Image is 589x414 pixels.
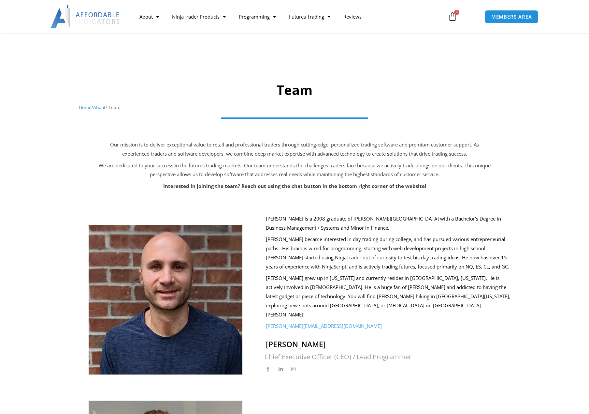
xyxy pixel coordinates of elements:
[266,274,514,319] p: [PERSON_NAME] grew up in [US_STATE] and currently resides in [GEOGRAPHIC_DATA], [US_STATE]. He is...
[282,9,337,24] a: Futures Trading
[337,9,368,24] a: Reviews
[265,353,514,361] h2: Chief Executive Officer (CEO) / Lead Programmer
[79,103,510,112] nav: Breadcrumb
[165,9,232,24] a: NinjaTrader Products
[97,161,492,179] p: We are dedicated to your success in the futures trading markets! Our team understands the challen...
[266,235,514,271] p: [PERSON_NAME] became interested in day trading during college, and has pursued various entreprene...
[97,140,492,159] p: Our mission is to deliver exceptional value to retail and professional traders through cutting-ed...
[133,9,165,24] a: About
[50,5,121,28] img: LogoAI | Affordable Indicators – NinjaTrader
[93,104,106,110] a: About
[232,9,282,24] a: Programming
[491,14,532,19] span: MEMBERS AREA
[266,214,514,233] p: [PERSON_NAME] is a 2008 graduate of [PERSON_NAME][GEOGRAPHIC_DATA] with a Bachelor’s Degree in Bu...
[79,81,510,99] h1: Team
[484,10,539,23] a: MEMBERS AREA
[79,104,92,110] a: Home
[266,323,382,329] a: [PERSON_NAME][EMAIL_ADDRESS][DOMAIN_NAME]
[133,9,440,24] nav: Menu
[89,225,242,375] img: joel | Affordable Indicators – NinjaTrader
[163,183,426,189] strong: Interested in joining the team? Reach out using the chat button in the bottom right corner of the...
[438,7,467,26] a: 0
[266,340,514,349] h2: [PERSON_NAME]
[454,10,459,15] span: 0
